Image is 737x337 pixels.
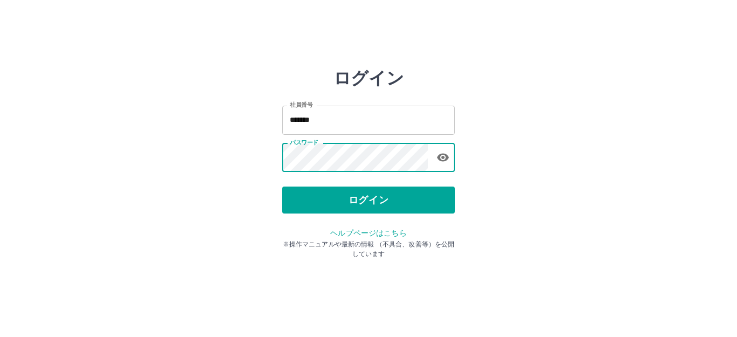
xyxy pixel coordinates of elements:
p: ※操作マニュアルや最新の情報 （不具合、改善等）を公開しています [282,239,455,259]
label: 社員番号 [290,101,312,109]
h2: ログイン [333,68,404,88]
label: パスワード [290,139,318,147]
a: ヘルプページはこちら [330,229,406,237]
button: ログイン [282,187,455,214]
